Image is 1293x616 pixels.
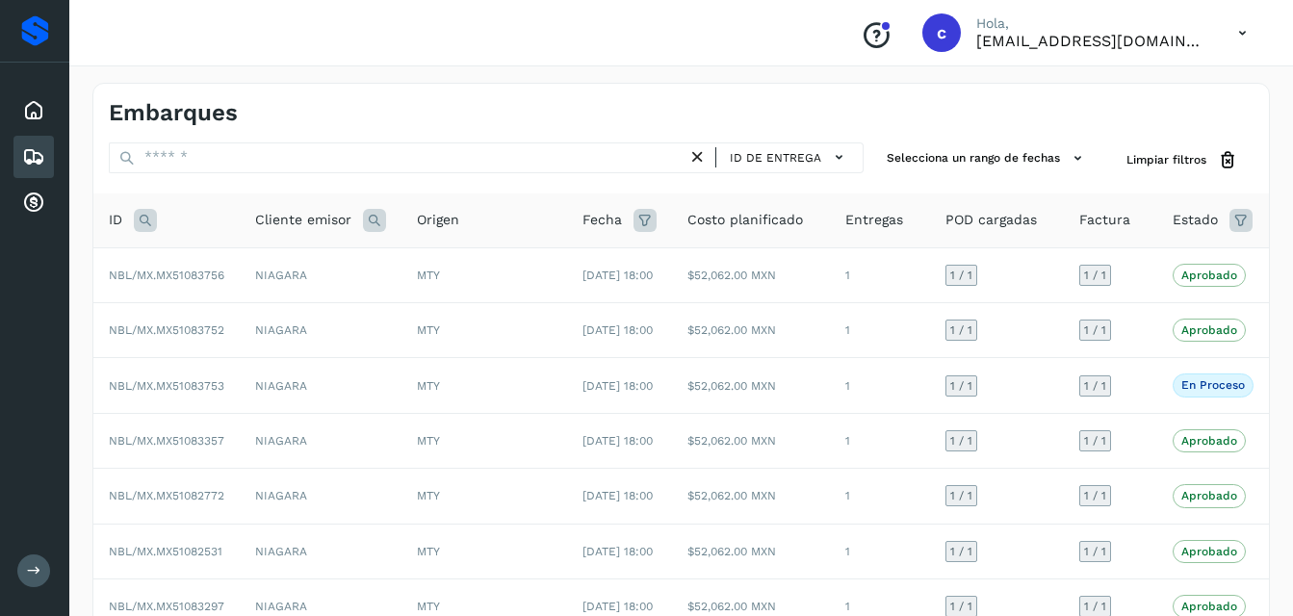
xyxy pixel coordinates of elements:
[976,15,1207,32] p: Hola,
[830,413,930,468] td: 1
[417,210,459,230] span: Origen
[240,303,401,358] td: NIAGARA
[582,323,653,337] span: [DATE] 18:00
[1084,490,1106,501] span: 1 / 1
[950,601,972,612] span: 1 / 1
[1126,151,1206,168] span: Limpiar filtros
[240,358,401,413] td: NIAGARA
[1084,380,1106,392] span: 1 / 1
[109,99,238,127] h4: Embarques
[109,489,224,502] span: NBL/MX.MX51082772
[109,545,222,558] span: NBL/MX.MX51082531
[672,469,830,524] td: $52,062.00 MXN
[976,32,1207,50] p: cuentasxcobrar@readysolutions.com.mx
[1181,323,1237,337] p: Aprobado
[417,379,440,393] span: MTY
[1181,434,1237,448] p: Aprobado
[672,413,830,468] td: $52,062.00 MXN
[109,434,224,448] span: NBL/MX.MX51083357
[582,379,653,393] span: [DATE] 18:00
[830,524,930,578] td: 1
[830,303,930,358] td: 1
[1181,489,1237,502] p: Aprobado
[417,434,440,448] span: MTY
[950,435,972,447] span: 1 / 1
[1181,269,1237,282] p: Aprobado
[950,546,972,557] span: 1 / 1
[1084,269,1106,281] span: 1 / 1
[724,143,855,171] button: ID de entrega
[582,210,622,230] span: Fecha
[687,210,803,230] span: Costo planificado
[417,600,440,613] span: MTY
[417,269,440,282] span: MTY
[672,524,830,578] td: $52,062.00 MXN
[730,149,821,167] span: ID de entrega
[672,247,830,302] td: $52,062.00 MXN
[582,269,653,282] span: [DATE] 18:00
[830,358,930,413] td: 1
[109,269,224,282] span: NBL/MX.MX51083756
[240,247,401,302] td: NIAGARA
[845,210,903,230] span: Entregas
[1181,378,1245,392] p: En proceso
[950,490,972,501] span: 1 / 1
[830,469,930,524] td: 1
[240,469,401,524] td: NIAGARA
[1111,142,1254,178] button: Limpiar filtros
[109,323,224,337] span: NBL/MX.MX51083752
[1084,546,1106,557] span: 1 / 1
[672,358,830,413] td: $52,062.00 MXN
[1084,601,1106,612] span: 1 / 1
[13,182,54,224] div: Cuentas por cobrar
[1084,324,1106,336] span: 1 / 1
[1079,210,1130,230] span: Factura
[255,210,351,230] span: Cliente emisor
[109,379,224,393] span: NBL/MX.MX51083753
[879,142,1096,174] button: Selecciona un rango de fechas
[1084,435,1106,447] span: 1 / 1
[13,90,54,132] div: Inicio
[950,269,972,281] span: 1 / 1
[1181,600,1237,613] p: Aprobado
[1173,210,1218,230] span: Estado
[240,413,401,468] td: NIAGARA
[582,434,653,448] span: [DATE] 18:00
[950,380,972,392] span: 1 / 1
[109,210,122,230] span: ID
[830,247,930,302] td: 1
[582,545,653,558] span: [DATE] 18:00
[13,136,54,178] div: Embarques
[945,210,1037,230] span: POD cargadas
[582,600,653,613] span: [DATE] 18:00
[1181,545,1237,558] p: Aprobado
[240,524,401,578] td: NIAGARA
[417,489,440,502] span: MTY
[672,303,830,358] td: $52,062.00 MXN
[417,323,440,337] span: MTY
[417,545,440,558] span: MTY
[582,489,653,502] span: [DATE] 18:00
[109,600,224,613] span: NBL/MX.MX51083297
[950,324,972,336] span: 1 / 1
